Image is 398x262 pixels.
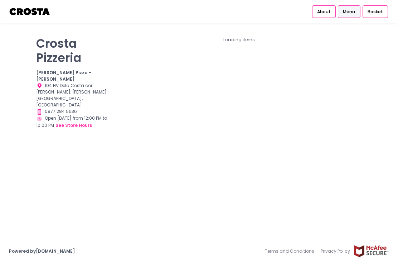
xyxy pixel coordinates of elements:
a: Powered by[DOMAIN_NAME] [9,248,75,254]
div: 0977 284 5636 [36,108,111,115]
a: Menu [338,5,360,18]
p: Crosta Pizzeria [36,37,111,65]
div: Loading items... [120,37,362,43]
a: Privacy Policy [317,245,353,258]
img: mcafee-secure [353,245,389,257]
a: Terms and Conditions [265,245,317,258]
a: About [312,5,336,18]
button: see store hours [55,122,92,129]
span: Basket [368,9,383,15]
span: Menu [343,9,355,15]
span: About [317,9,331,15]
div: Open [DATE] from 12:00 PM to 10:00 PM [36,115,111,129]
div: 104 HV Dela Costa cor [PERSON_NAME], [PERSON_NAME][GEOGRAPHIC_DATA], [GEOGRAPHIC_DATA] [36,82,111,109]
b: [PERSON_NAME] Pizza - [PERSON_NAME] [36,70,91,82]
img: logo [9,5,51,18]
